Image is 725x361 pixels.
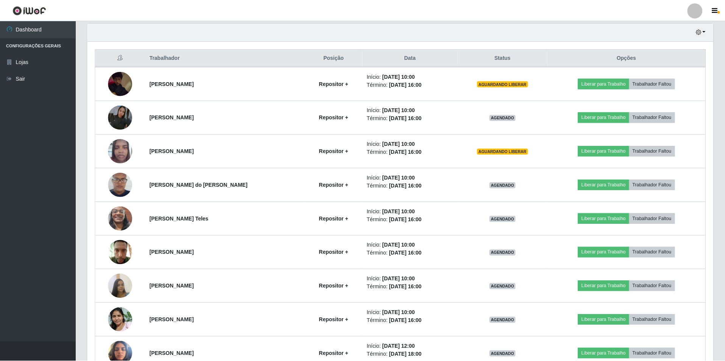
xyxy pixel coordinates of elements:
button: Trabalhador Faltou [631,213,677,224]
strong: [PERSON_NAME] [150,249,194,255]
button: Liberar para Trabalho [579,180,630,190]
span: AGENDADO [491,283,517,289]
img: 1756721929022.jpeg [108,303,133,336]
strong: Repositor + [320,317,349,323]
strong: [PERSON_NAME] [150,283,194,289]
span: AGENDADO [491,351,517,357]
button: Trabalhador Faltou [631,78,677,89]
time: [DATE] 16:00 [390,81,423,88]
strong: Repositor + [320,182,349,188]
li: Início: [368,309,454,317]
li: Início: [368,275,454,283]
strong: [PERSON_NAME] Teles [150,216,209,222]
time: [DATE] 10:00 [383,175,416,181]
li: Término: [368,182,454,190]
li: Término: [368,317,454,325]
strong: [PERSON_NAME] do [PERSON_NAME] [150,182,248,188]
span: AGENDADO [491,216,517,222]
button: Liberar para Trabalho [579,247,630,258]
li: Término: [368,350,454,358]
time: [DATE] 10:00 [383,73,416,80]
img: 1750014841176.jpeg [108,135,133,167]
button: Trabalhador Faltou [631,112,677,123]
th: Status [459,49,549,67]
strong: Repositor + [320,350,349,356]
img: 1750291680875.jpeg [108,163,133,206]
strong: [PERSON_NAME] [150,148,194,154]
li: Término: [368,249,454,257]
strong: [PERSON_NAME] [150,350,194,356]
img: 1747856587825.jpeg [108,69,133,99]
li: Término: [368,114,454,122]
button: Liberar para Trabalho [579,146,630,156]
li: Início: [368,241,454,249]
time: [DATE] 16:00 [390,183,423,189]
strong: Repositor + [320,283,349,289]
li: Início: [368,140,454,148]
strong: Repositor + [320,81,349,87]
time: [DATE] 18:00 [390,351,423,357]
strong: [PERSON_NAME] [150,114,194,120]
time: [DATE] 10:00 [383,276,416,282]
button: Trabalhador Faltou [631,348,677,359]
img: 1748953522283.jpeg [108,105,133,130]
th: Posição [306,49,363,67]
strong: Repositor + [320,148,349,154]
li: Início: [368,73,454,81]
img: 1752162056922.jpeg [108,236,133,268]
time: [DATE] 10:00 [383,141,416,147]
li: Término: [368,283,454,291]
time: [DATE] 10:00 [383,107,416,113]
span: AGENDADO [491,317,517,323]
th: Data [363,49,459,67]
time: [DATE] 16:00 [390,115,423,121]
li: Início: [368,174,454,182]
button: Trabalhador Faltou [631,180,677,190]
button: Trabalhador Faltou [631,247,677,258]
time: [DATE] 10:00 [383,208,416,214]
img: 1755787551516.jpeg [108,192,133,245]
time: [DATE] 16:00 [390,250,423,256]
li: Término: [368,148,454,156]
button: Liberar para Trabalho [579,281,630,291]
time: [DATE] 16:00 [390,216,423,222]
li: Término: [368,81,454,89]
time: [DATE] 10:00 [383,242,416,248]
button: Trabalhador Faltou [631,281,677,291]
li: Início: [368,106,454,114]
button: Liberar para Trabalho [579,78,630,89]
button: Trabalhador Faltou [631,146,677,156]
li: Início: [368,342,454,350]
strong: Repositor + [320,249,349,255]
img: CoreUI Logo [12,6,46,15]
li: Término: [368,216,454,223]
time: [DATE] 16:00 [390,317,423,323]
time: [DATE] 16:00 [390,149,423,155]
button: Liberar para Trabalho [579,348,630,359]
strong: Repositor + [320,114,349,120]
time: [DATE] 10:00 [383,309,416,316]
span: AGENDADO [491,182,517,188]
img: 1756514271456.jpeg [108,270,133,302]
span: AGUARDANDO LIBERAR [478,148,529,155]
li: Início: [368,208,454,216]
time: [DATE] 12:00 [383,343,416,349]
strong: Repositor + [320,216,349,222]
span: AGENDADO [491,250,517,256]
th: Trabalhador [145,49,306,67]
strong: [PERSON_NAME] [150,81,194,87]
time: [DATE] 16:00 [390,284,423,290]
th: Opções [549,49,707,67]
button: Liberar para Trabalho [579,112,630,123]
strong: [PERSON_NAME] [150,317,194,323]
span: AGUARDANDO LIBERAR [478,81,529,87]
span: AGENDADO [491,115,517,121]
button: Trabalhador Faltou [631,314,677,325]
button: Liberar para Trabalho [579,314,630,325]
button: Liberar para Trabalho [579,213,630,224]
